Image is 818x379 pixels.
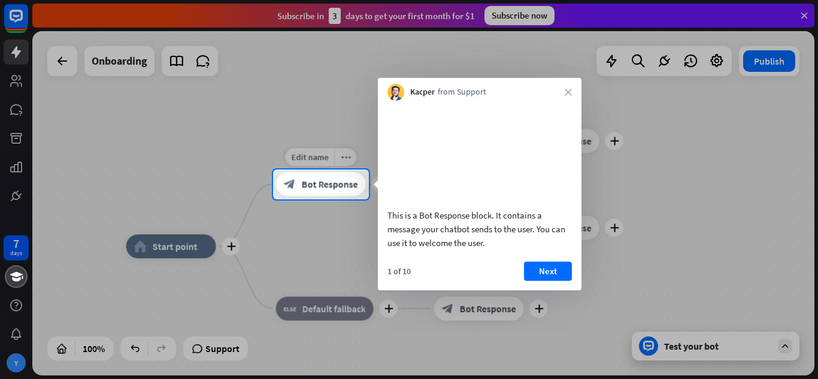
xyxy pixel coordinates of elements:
[410,86,435,98] span: Kacper
[565,89,572,96] i: close
[438,86,486,98] span: from Support
[302,178,358,190] span: Bot Response
[284,178,296,190] i: block_bot_response
[387,208,572,250] div: This is a Bot Response block. It contains a message your chatbot sends to the user. You can use i...
[387,266,411,277] div: 1 of 10
[524,262,572,281] button: Next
